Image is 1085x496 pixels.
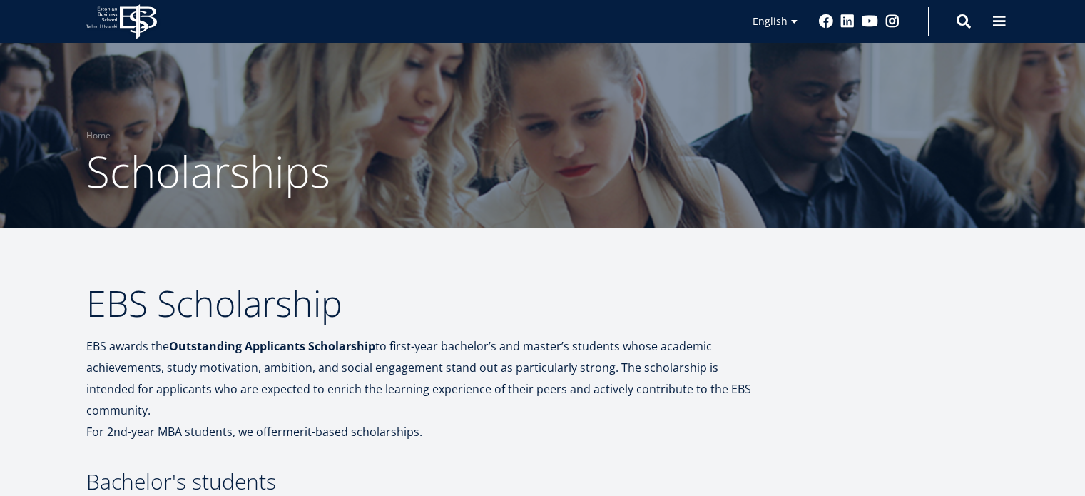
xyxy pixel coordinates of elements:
[862,14,878,29] a: Youtube
[282,424,422,440] i: merit-based scholarships.
[86,471,764,492] h3: Bachelor's students
[86,285,764,321] h2: EBS Scholarship
[885,14,900,29] a: Instagram
[819,14,833,29] a: Facebook
[86,142,330,201] span: Scholarships
[840,14,855,29] a: Linkedin
[169,338,375,354] strong: Outstanding Applicants Scholarship
[86,128,111,143] a: Home
[86,335,764,442] p: EBS awards the to first-year bachelor’s and master’s students whose academic achievements, study ...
